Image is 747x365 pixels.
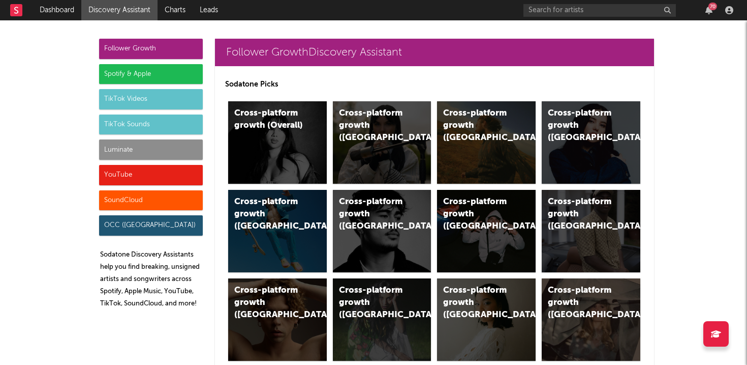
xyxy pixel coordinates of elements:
[443,285,512,321] div: Cross-platform growth ([GEOGRAPHIC_DATA])
[339,196,408,233] div: Cross-platform growth ([GEOGRAPHIC_DATA])
[234,107,303,132] div: Cross-platform growth (Overall)
[437,278,536,361] a: Cross-platform growth ([GEOGRAPHIC_DATA])
[548,285,617,321] div: Cross-platform growth ([GEOGRAPHIC_DATA])
[437,101,536,184] a: Cross-platform growth ([GEOGRAPHIC_DATA])
[333,190,431,272] a: Cross-platform growth ([GEOGRAPHIC_DATA])
[523,4,676,17] input: Search for artists
[99,215,203,236] div: OCC ([GEOGRAPHIC_DATA])
[228,278,327,361] a: Cross-platform growth ([GEOGRAPHIC_DATA])
[215,39,654,66] a: Follower GrowthDiscovery Assistant
[99,64,203,85] div: Spotify & Apple
[234,196,303,233] div: Cross-platform growth ([GEOGRAPHIC_DATA])
[99,115,203,135] div: TikTok Sounds
[234,285,303,321] div: Cross-platform growth ([GEOGRAPHIC_DATA])
[99,89,203,109] div: TikTok Videos
[99,139,203,160] div: Luminate
[705,6,712,14] button: 70
[99,39,203,59] div: Follower Growth
[542,278,640,361] a: Cross-platform growth ([GEOGRAPHIC_DATA])
[228,190,327,272] a: Cross-platform growth ([GEOGRAPHIC_DATA])
[548,107,617,144] div: Cross-platform growth ([GEOGRAPHIC_DATA])
[437,190,536,272] a: Cross-platform growth ([GEOGRAPHIC_DATA]/GSA)
[339,107,408,144] div: Cross-platform growth ([GEOGRAPHIC_DATA])
[100,249,203,310] p: Sodatone Discovery Assistants help you find breaking, unsigned artists and songwriters across Spo...
[333,278,431,361] a: Cross-platform growth ([GEOGRAPHIC_DATA])
[225,78,644,91] p: Sodatone Picks
[228,101,327,184] a: Cross-platform growth (Overall)
[333,101,431,184] a: Cross-platform growth ([GEOGRAPHIC_DATA])
[542,190,640,272] a: Cross-platform growth ([GEOGRAPHIC_DATA])
[99,165,203,185] div: YouTube
[99,190,203,211] div: SoundCloud
[443,196,512,233] div: Cross-platform growth ([GEOGRAPHIC_DATA]/GSA)
[548,196,617,233] div: Cross-platform growth ([GEOGRAPHIC_DATA])
[542,101,640,184] a: Cross-platform growth ([GEOGRAPHIC_DATA])
[708,3,717,10] div: 70
[339,285,408,321] div: Cross-platform growth ([GEOGRAPHIC_DATA])
[443,107,512,144] div: Cross-platform growth ([GEOGRAPHIC_DATA])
